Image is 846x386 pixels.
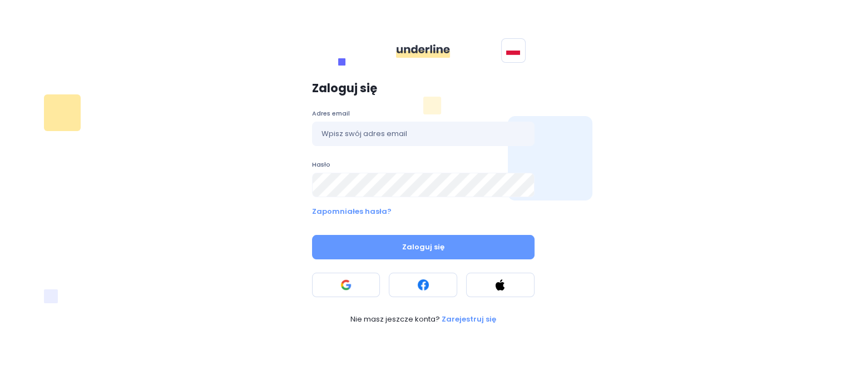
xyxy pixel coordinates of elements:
p: Zaloguj się [312,82,535,95]
button: Zaloguj się [312,235,535,259]
p: Zapomniałes hasła? [312,206,392,217]
p: Zarejestruj się [442,314,496,325]
img: ddgMu+Zv+CXDCfumCWfsmuPlDdRfDDxAd9LAAAAAAElFTkSuQmCC [396,44,450,58]
a: Zapomniałes hasła? [312,206,535,217]
a: Nie masz jeszcze konta? Zarejestruj się [312,314,535,325]
label: Hasło [312,159,535,170]
img: svg+xml;base64,PHN2ZyB4bWxucz0iaHR0cDovL3d3dy53My5vcmcvMjAwMC9zdmciIGlkPSJGbGFnIG9mIFBvbGFuZCIgdm... [506,46,520,55]
input: Wpisz swój adres email [312,122,535,146]
span: Nie masz jeszcze konta? [350,314,442,325]
label: Adres email [312,108,535,119]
